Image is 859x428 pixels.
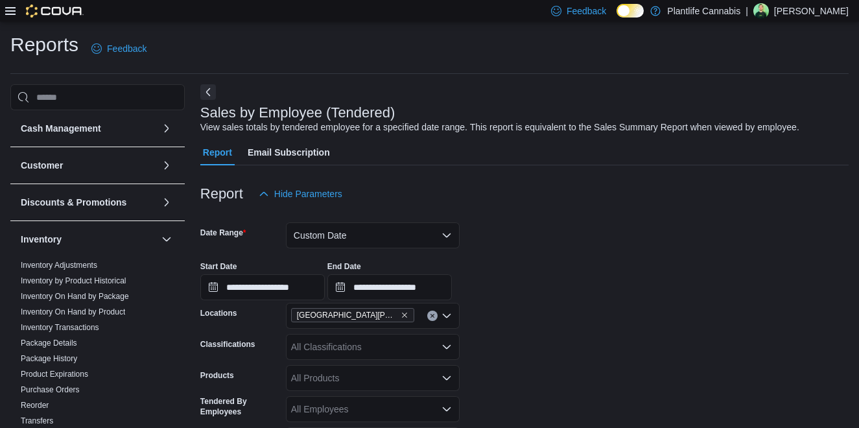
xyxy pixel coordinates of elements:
a: Package History [21,354,77,363]
span: St. Albert - Erin Ridge [291,308,414,322]
p: Plantlife Cannabis [667,3,740,19]
input: Press the down key to open a popover containing a calendar. [200,274,325,300]
button: Inventory [159,232,174,247]
span: Inventory On Hand by Package [21,291,129,302]
label: Date Range [200,228,246,238]
label: Tendered By Employees [200,396,281,417]
a: Package Details [21,339,77,348]
div: Brad Christensen [753,3,769,19]
a: Product Expirations [21,370,88,379]
button: Custom Date [286,222,460,248]
a: Inventory Adjustments [21,261,97,270]
h3: Cash Management [21,122,101,135]
a: Inventory On Hand by Package [21,292,129,301]
span: [GEOGRAPHIC_DATA][PERSON_NAME] [297,309,398,322]
button: Customer [21,159,156,172]
span: Product Expirations [21,369,88,379]
button: Remove St. Albert - Erin Ridge from selection in this group [401,311,408,319]
a: Purchase Orders [21,385,80,394]
a: Inventory by Product Historical [21,276,126,285]
span: Feedback [567,5,606,18]
span: Hide Parameters [274,187,342,200]
button: Inventory [21,233,156,246]
span: Reorder [21,400,49,410]
button: Open list of options [441,373,452,383]
button: Discounts & Promotions [21,196,156,209]
h3: Inventory [21,233,62,246]
button: Clear input [427,311,438,321]
button: Next [200,84,216,100]
button: Discounts & Promotions [159,195,174,210]
span: Email Subscription [248,139,330,165]
span: Feedback [107,42,147,55]
button: Open list of options [441,404,452,414]
span: Inventory On Hand by Product [21,307,125,317]
button: Customer [159,158,174,173]
span: Inventory by Product Historical [21,276,126,286]
span: Inventory Adjustments [21,260,97,270]
span: Transfers [21,416,53,426]
span: Inventory Transactions [21,322,99,333]
a: Feedback [86,36,152,62]
h1: Reports [10,32,78,58]
a: Inventory Transactions [21,323,99,332]
h3: Discounts & Promotions [21,196,126,209]
button: Cash Management [159,121,174,136]
span: Package Details [21,338,77,348]
p: | [746,3,748,19]
h3: Report [200,186,243,202]
label: Products [200,370,234,381]
label: Locations [200,308,237,318]
img: Cova [26,5,84,18]
label: End Date [327,261,361,272]
label: Start Date [200,261,237,272]
button: Open list of options [441,342,452,352]
button: Hide Parameters [253,181,347,207]
span: Package History [21,353,77,364]
input: Press the down key to open a popover containing a calendar. [327,274,452,300]
span: Report [203,139,232,165]
div: View sales totals by tendered employee for a specified date range. This report is equivalent to t... [200,121,799,134]
label: Classifications [200,339,255,350]
span: Purchase Orders [21,385,80,395]
p: [PERSON_NAME] [774,3,849,19]
button: Cash Management [21,122,156,135]
h3: Sales by Employee (Tendered) [200,105,395,121]
button: Open list of options [441,311,452,321]
h3: Customer [21,159,63,172]
input: Dark Mode [617,4,644,18]
a: Transfers [21,416,53,425]
a: Inventory On Hand by Product [21,307,125,316]
a: Reorder [21,401,49,410]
